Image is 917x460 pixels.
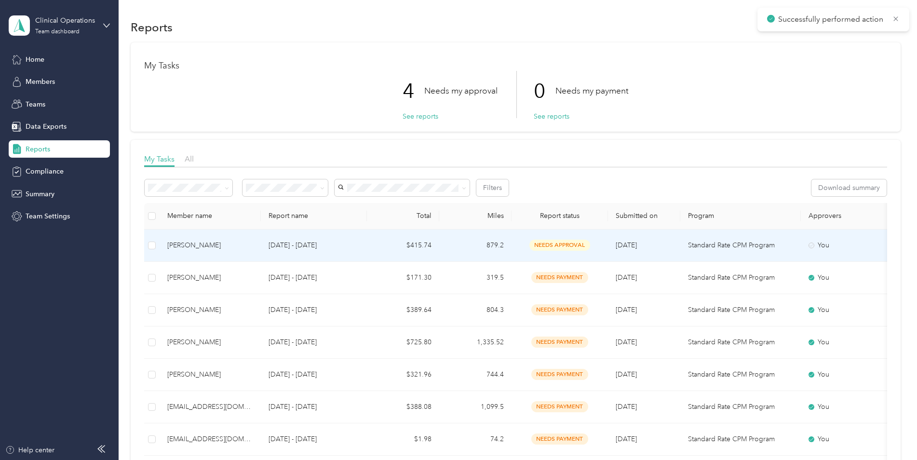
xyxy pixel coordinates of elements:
span: needs payment [531,369,588,380]
p: [DATE] - [DATE] [269,272,359,283]
td: 1,335.52 [439,326,512,359]
p: [DATE] - [DATE] [269,337,359,348]
div: [PERSON_NAME] [167,369,253,380]
th: Submitted on [608,203,680,230]
td: $389.64 [367,294,439,326]
span: Members [26,77,55,87]
div: You [809,434,890,445]
td: Standard Rate CPM Program [680,294,801,326]
span: Compliance [26,166,64,176]
td: 319.5 [439,262,512,294]
span: All [185,154,194,163]
div: You [809,240,890,251]
span: [DATE] [616,435,637,443]
button: See reports [534,111,569,122]
td: Standard Rate CPM Program [680,423,801,456]
span: Data Exports [26,122,67,132]
span: [DATE] [616,370,637,379]
button: Filters [476,179,509,196]
th: Approvers [801,203,897,230]
button: See reports [403,111,438,122]
span: Report status [519,212,600,220]
span: [DATE] [616,338,637,346]
td: 74.2 [439,423,512,456]
div: You [809,305,890,315]
div: Total [375,212,432,220]
iframe: Everlance-gr Chat Button Frame [863,406,917,460]
h1: Reports [131,22,173,32]
span: [DATE] [616,241,637,249]
span: needs payment [531,272,588,283]
span: Teams [26,99,45,109]
p: Needs my payment [555,85,628,97]
span: needs payment [531,304,588,315]
div: Miles [447,212,504,220]
div: You [809,337,890,348]
th: Member name [160,203,261,230]
td: 744.4 [439,359,512,391]
p: Standard Rate CPM Program [688,369,793,380]
td: 804.3 [439,294,512,326]
span: needs payment [531,401,588,412]
span: [DATE] [616,403,637,411]
span: My Tasks [144,154,175,163]
td: $321.96 [367,359,439,391]
td: Standard Rate CPM Program [680,359,801,391]
td: 879.2 [439,230,512,262]
button: Help center [5,445,54,455]
p: Standard Rate CPM Program [688,434,793,445]
div: [PERSON_NAME] [167,337,253,348]
div: [PERSON_NAME] [167,272,253,283]
h1: My Tasks [144,61,887,71]
td: Standard Rate CPM Program [680,230,801,262]
p: [DATE] - [DATE] [269,369,359,380]
span: [DATE] [616,273,637,282]
div: [EMAIL_ADDRESS][DOMAIN_NAME] [167,434,253,445]
th: Report name [261,203,367,230]
td: $171.30 [367,262,439,294]
span: Team Settings [26,211,70,221]
div: Clinical Operations [35,15,95,26]
span: Home [26,54,44,65]
p: Standard Rate CPM Program [688,337,793,348]
th: Program [680,203,801,230]
p: 4 [403,71,424,111]
td: 1,099.5 [439,391,512,423]
span: [DATE] [616,306,637,314]
p: Standard Rate CPM Program [688,240,793,251]
div: You [809,402,890,412]
p: [DATE] - [DATE] [269,434,359,445]
td: $415.74 [367,230,439,262]
td: $388.08 [367,391,439,423]
td: Standard Rate CPM Program [680,262,801,294]
p: [DATE] - [DATE] [269,240,359,251]
td: $1.98 [367,423,439,456]
p: Standard Rate CPM Program [688,402,793,412]
td: $725.80 [367,326,439,359]
div: Team dashboard [35,29,80,35]
p: [DATE] - [DATE] [269,402,359,412]
span: needs payment [531,433,588,445]
div: [PERSON_NAME] [167,305,253,315]
div: [EMAIL_ADDRESS][DOMAIN_NAME] [167,402,253,412]
div: [PERSON_NAME] [167,240,253,251]
td: Standard Rate CPM Program [680,326,801,359]
div: You [809,369,890,380]
p: Needs my approval [424,85,498,97]
p: Standard Rate CPM Program [688,272,793,283]
p: Successfully performed action [778,14,885,26]
p: 0 [534,71,555,111]
button: Download summary [811,179,887,196]
p: Standard Rate CPM Program [688,305,793,315]
span: Reports [26,144,50,154]
div: Member name [167,212,253,220]
div: You [809,272,890,283]
span: Summary [26,189,54,199]
td: Standard Rate CPM Program [680,391,801,423]
span: needs approval [529,240,590,251]
p: [DATE] - [DATE] [269,305,359,315]
span: needs payment [531,337,588,348]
